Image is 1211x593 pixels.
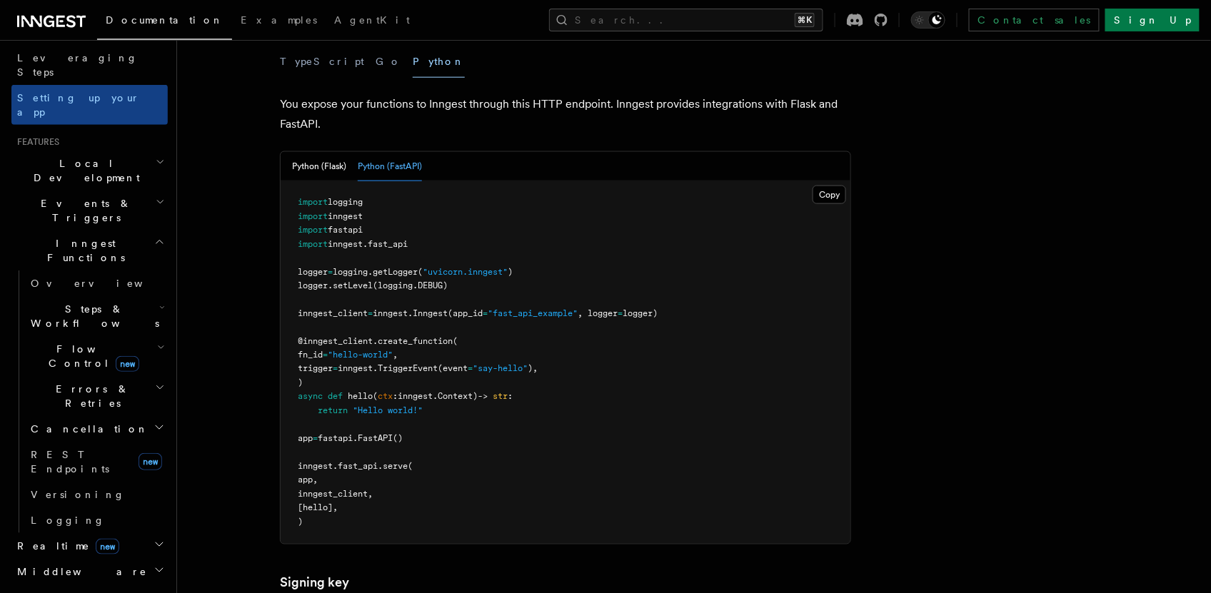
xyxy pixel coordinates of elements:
[298,267,328,277] span: logger
[508,267,513,277] span: )
[433,392,438,402] span: .
[298,462,333,472] span: inngest
[11,559,168,584] button: Middleware
[298,392,323,402] span: async
[11,45,168,85] a: Leveraging Steps
[438,364,468,374] span: (event
[298,475,318,485] span: app,
[298,378,303,388] span: )
[328,225,363,235] span: fastapi
[280,46,364,78] button: TypeScript
[106,14,223,26] span: Documentation
[413,308,448,318] span: Inngest
[298,336,373,346] span: @inngest_client
[298,225,328,235] span: import
[25,416,168,442] button: Cancellation
[408,308,413,318] span: .
[378,364,438,374] span: TriggerEvent
[25,270,168,296] a: Overview
[292,152,346,181] button: Python (Flask)
[358,434,393,444] span: FastAPI
[318,434,353,444] span: fastapi
[333,462,338,472] span: .
[328,267,333,277] span: =
[348,392,373,402] span: hello
[578,308,618,318] span: , logger
[298,503,338,513] span: [hello],
[11,270,168,533] div: Inngest Functions
[378,336,453,346] span: create_function
[11,533,168,559] button: Realtimenew
[328,197,363,207] span: logging
[323,350,328,360] span: =
[298,197,328,207] span: import
[373,392,378,402] span: (
[298,350,323,360] span: fn_id
[473,364,528,374] span: "say-hello"
[383,462,408,472] span: serve
[488,308,578,318] span: "fast_api_example"
[378,462,383,472] span: .
[468,364,473,374] span: =
[25,382,155,410] span: Errors & Retries
[333,267,368,277] span: logging
[911,11,945,29] button: Toggle dark mode
[373,267,418,277] span: getLogger
[11,564,147,579] span: Middleware
[393,434,403,444] span: ()
[298,517,303,527] span: )
[528,364,538,374] span: ),
[326,4,418,39] a: AgentKit
[493,392,508,402] span: str
[96,539,119,554] span: new
[393,350,398,360] span: ,
[25,342,157,370] span: Flow Control
[353,406,423,416] span: "Hello world!"
[328,392,343,402] span: def
[31,489,125,500] span: Versioning
[328,239,363,249] span: inngest
[11,151,168,191] button: Local Development
[483,308,488,318] span: =
[25,302,159,330] span: Steps & Workflows
[298,490,373,500] span: inngest_client,
[17,92,140,118] span: Setting up your app
[25,482,168,507] a: Versioning
[373,280,448,290] span: (logging.DEBUG)
[241,14,317,26] span: Examples
[398,392,433,402] span: inngest
[623,308,658,318] span: logger)
[393,392,398,402] span: :
[408,462,413,472] span: (
[353,434,358,444] span: .
[25,422,149,436] span: Cancellation
[11,191,168,230] button: Events & Triggers
[338,364,378,374] span: inngest.
[378,392,393,402] span: ctx
[795,13,815,27] kbd: ⌘K
[298,364,333,374] span: trigger
[97,4,232,40] a: Documentation
[453,336,458,346] span: (
[232,4,326,39] a: Examples
[280,94,851,134] p: You expose your functions to Inngest through this HTTP endpoint. Inngest provides integrations wi...
[11,85,168,125] a: Setting up your app
[11,196,156,225] span: Events & Triggers
[813,186,846,204] button: Copy
[11,236,154,265] span: Inngest Functions
[298,308,368,318] span: inngest_client
[298,239,328,249] span: import
[25,376,168,416] button: Errors & Retries
[280,573,349,593] a: Signing key
[368,308,373,318] span: =
[413,46,465,78] button: Python
[373,308,408,318] span: inngest
[298,280,328,290] span: logger
[368,267,373,277] span: .
[25,336,168,376] button: Flow Controlnew
[338,462,378,472] span: fast_api
[318,406,348,416] span: return
[31,278,178,289] span: Overview
[363,239,368,249] span: .
[298,434,313,444] span: app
